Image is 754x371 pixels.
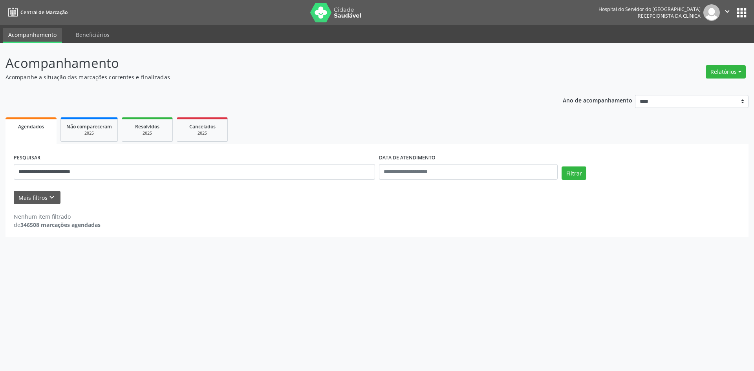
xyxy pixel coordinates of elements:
[128,130,167,136] div: 2025
[598,6,701,13] div: Hospital do Servidor do [GEOGRAPHIC_DATA]
[14,212,101,221] div: Nenhum item filtrado
[379,152,436,164] label: DATA DE ATENDIMENTO
[5,53,525,73] p: Acompanhamento
[562,166,586,180] button: Filtrar
[14,221,101,229] div: de
[5,6,68,19] a: Central de Marcação
[706,65,746,79] button: Relatórios
[720,4,735,21] button: 
[18,123,44,130] span: Agendados
[703,4,720,21] img: img
[70,28,115,42] a: Beneficiários
[638,13,701,19] span: Recepcionista da clínica
[135,123,159,130] span: Resolvidos
[20,9,68,16] span: Central de Marcação
[5,73,525,81] p: Acompanhe a situação das marcações correntes e finalizadas
[48,193,56,202] i: keyboard_arrow_down
[20,221,101,228] strong: 346508 marcações agendadas
[66,130,112,136] div: 2025
[563,95,632,105] p: Ano de acompanhamento
[735,6,749,20] button: apps
[66,123,112,130] span: Não compareceram
[14,152,40,164] label: PESQUISAR
[3,28,62,43] a: Acompanhamento
[189,123,216,130] span: Cancelados
[723,7,732,16] i: 
[14,191,60,205] button: Mais filtroskeyboard_arrow_down
[183,130,222,136] div: 2025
